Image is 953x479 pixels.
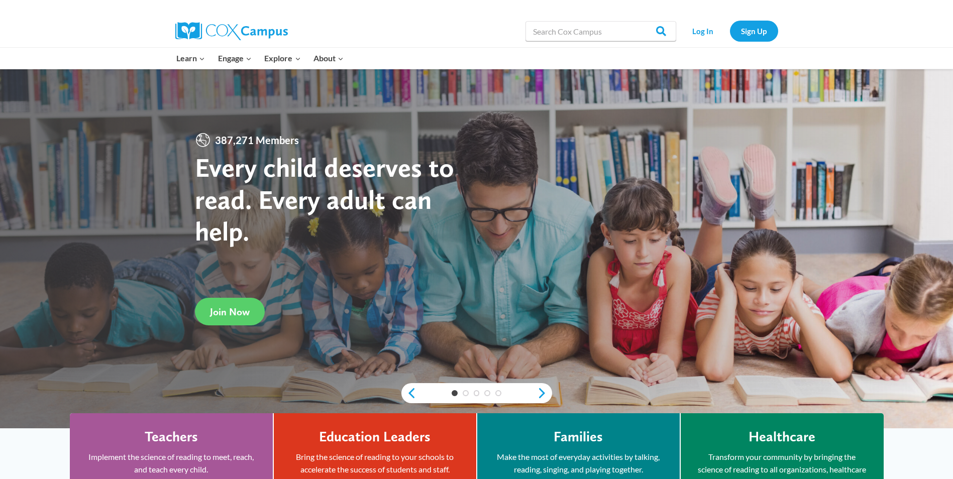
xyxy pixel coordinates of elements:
[401,383,552,403] div: content slider buttons
[210,306,250,318] span: Join Now
[195,298,265,325] a: Join Now
[170,48,350,69] nav: Primary Navigation
[313,52,344,65] span: About
[218,52,252,65] span: Engage
[474,390,480,396] a: 3
[319,428,431,445] h4: Education Leaders
[681,21,778,41] nav: Secondary Navigation
[211,132,303,148] span: 387,271 Members
[749,428,815,445] h4: Healthcare
[525,21,676,41] input: Search Cox Campus
[264,52,300,65] span: Explore
[492,450,665,476] p: Make the most of everyday activities by talking, reading, singing, and playing together.
[537,387,552,399] a: next
[554,428,603,445] h4: Families
[145,428,198,445] h4: Teachers
[730,21,778,41] a: Sign Up
[195,151,454,247] strong: Every child deserves to read. Every adult can help.
[452,390,458,396] a: 1
[85,450,258,476] p: Implement the science of reading to meet, reach, and teach every child.
[495,390,501,396] a: 5
[401,387,416,399] a: previous
[175,22,288,40] img: Cox Campus
[463,390,469,396] a: 2
[681,21,725,41] a: Log In
[176,52,205,65] span: Learn
[289,450,461,476] p: Bring the science of reading to your schools to accelerate the success of students and staff.
[484,390,490,396] a: 4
